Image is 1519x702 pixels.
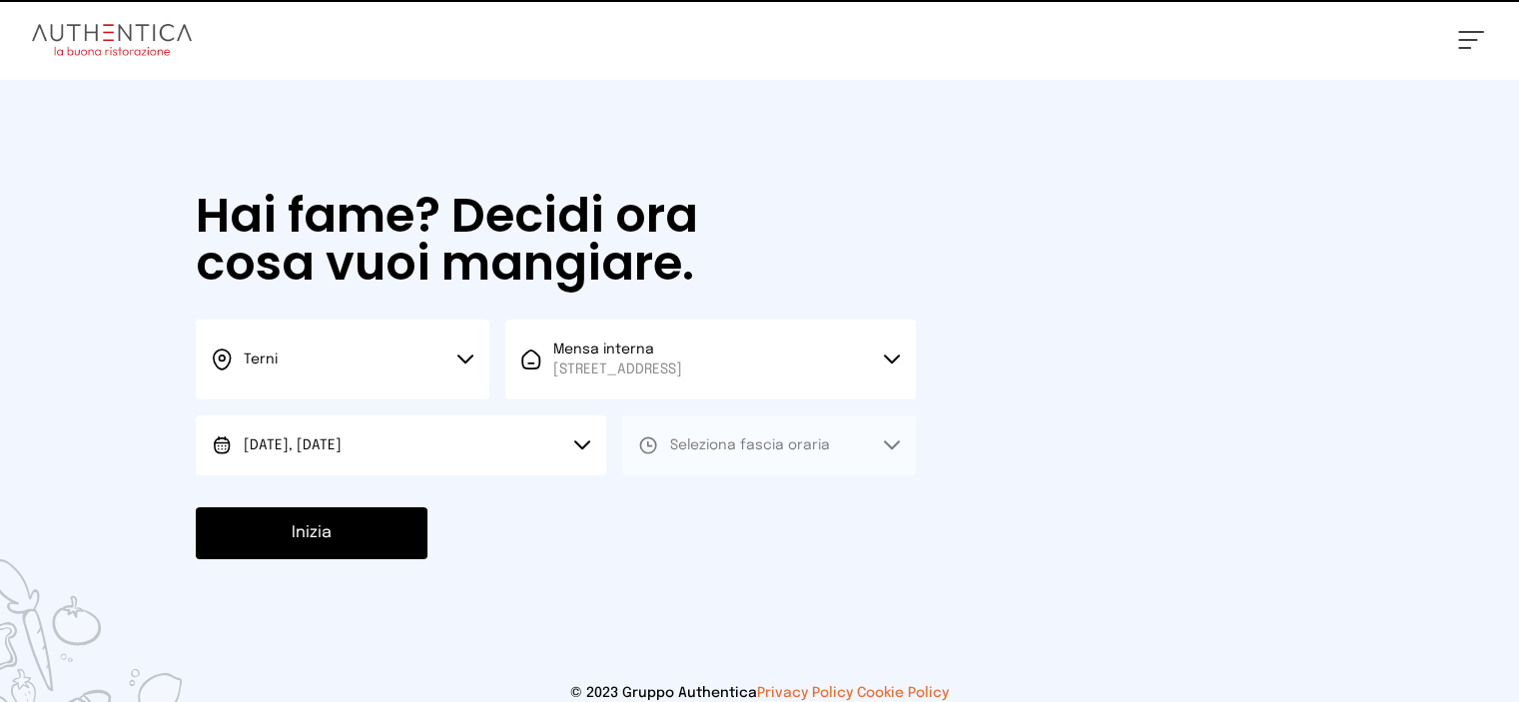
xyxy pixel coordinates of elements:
[244,352,278,366] span: Terni
[244,438,342,452] span: [DATE], [DATE]
[670,438,830,452] span: Seleziona fascia oraria
[196,192,735,288] h1: Hai fame? Decidi ora cosa vuoi mangiare.
[757,686,853,700] a: Privacy Policy
[196,320,489,399] button: Terni
[505,320,916,399] button: Mensa interna[STREET_ADDRESS]
[196,415,606,475] button: [DATE], [DATE]
[553,359,682,379] span: [STREET_ADDRESS]
[857,686,949,700] a: Cookie Policy
[622,415,916,475] button: Seleziona fascia oraria
[553,340,682,379] span: Mensa interna
[196,507,427,559] button: Inizia
[32,24,192,56] img: logo.8f33a47.png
